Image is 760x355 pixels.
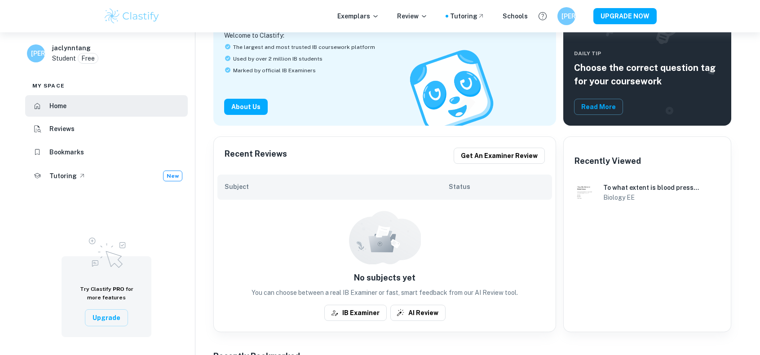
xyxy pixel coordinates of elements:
[390,305,446,321] button: AI Review
[31,48,41,58] h6: [PERSON_NAME]
[593,8,657,24] button: UPGRADE NOW
[450,11,485,21] a: Tutoring
[557,7,575,25] button: [PERSON_NAME]
[225,148,287,164] h6: Recent Reviews
[81,53,95,63] p: Free
[233,55,323,63] span: Used by over 2 million IB students
[49,101,66,111] h6: Home
[25,95,188,117] a: Home
[574,99,623,115] button: Read More
[574,49,720,57] span: Daily Tip
[337,11,379,21] p: Exemplars
[25,165,188,187] a: TutoringNew
[603,183,700,193] h6: To what extent is blood pressure related to the development of Alzheimer’s Disease in people in a...
[52,43,91,53] h6: jaclynntang
[217,272,552,284] h6: No subjects yet
[224,31,545,40] p: Welcome to Clastify:
[561,11,572,21] h6: [PERSON_NAME]
[224,99,268,115] button: About Us
[449,182,545,192] h6: Status
[113,286,124,292] span: PRO
[49,171,77,181] h6: Tutoring
[233,66,316,75] span: Marked by official IB Examiners
[603,193,700,202] h6: Biology EE
[225,182,449,192] h6: Subject
[52,53,76,63] p: Student
[103,7,160,25] img: Clastify logo
[49,124,75,134] h6: Reviews
[397,11,428,21] p: Review
[324,305,387,321] button: IB Examiner
[535,9,550,24] button: Help and Feedback
[32,82,65,90] span: My space
[574,61,720,88] h5: Choose the correct question tag for your coursework
[217,288,552,298] p: You can choose between a real IB Examiner or fast, smart feedback from our AI Review tool.
[233,43,375,51] span: The largest and most trusted IB coursework platform
[503,11,528,21] a: Schools
[574,182,596,203] img: Biology EE example thumbnail: To what extent is blood pressure related
[454,148,545,164] button: Get an examiner review
[25,141,188,163] a: Bookmarks
[72,285,141,302] h6: Try Clastify for more features
[571,178,724,207] a: Biology EE example thumbnail: To what extent is blood pressure relatedTo what extent is blood pre...
[49,147,84,157] h6: Bookmarks
[574,155,641,167] h6: Recently Viewed
[84,232,129,271] img: Upgrade to Pro
[163,172,182,180] span: New
[25,118,188,140] a: Reviews
[85,309,128,326] button: Upgrade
